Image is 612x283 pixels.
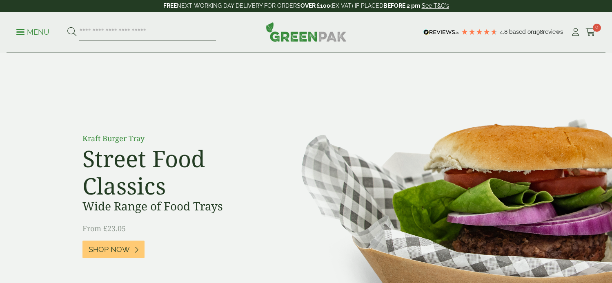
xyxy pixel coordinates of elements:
div: 4.79 Stars [461,28,498,35]
strong: BEFORE 2 pm [383,2,420,9]
img: REVIEWS.io [423,29,459,35]
i: My Account [570,28,581,36]
span: From £23.05 [82,223,126,233]
p: Menu [16,27,49,37]
h3: Wide Range of Food Trays [82,199,266,213]
strong: OVER £100 [300,2,330,9]
h2: Street Food Classics [82,145,266,199]
span: Shop Now [89,245,130,254]
span: 198 [534,29,543,35]
i: Cart [585,28,596,36]
span: Based on [509,29,534,35]
a: See T&C's [422,2,449,9]
span: reviews [543,29,563,35]
a: Menu [16,27,49,35]
strong: FREE [163,2,177,9]
img: GreenPak Supplies [266,22,347,42]
span: 4.8 [500,29,509,35]
a: Shop Now [82,241,145,258]
a: 0 [585,26,596,38]
span: 0 [593,24,601,32]
p: Kraft Burger Tray [82,133,266,144]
